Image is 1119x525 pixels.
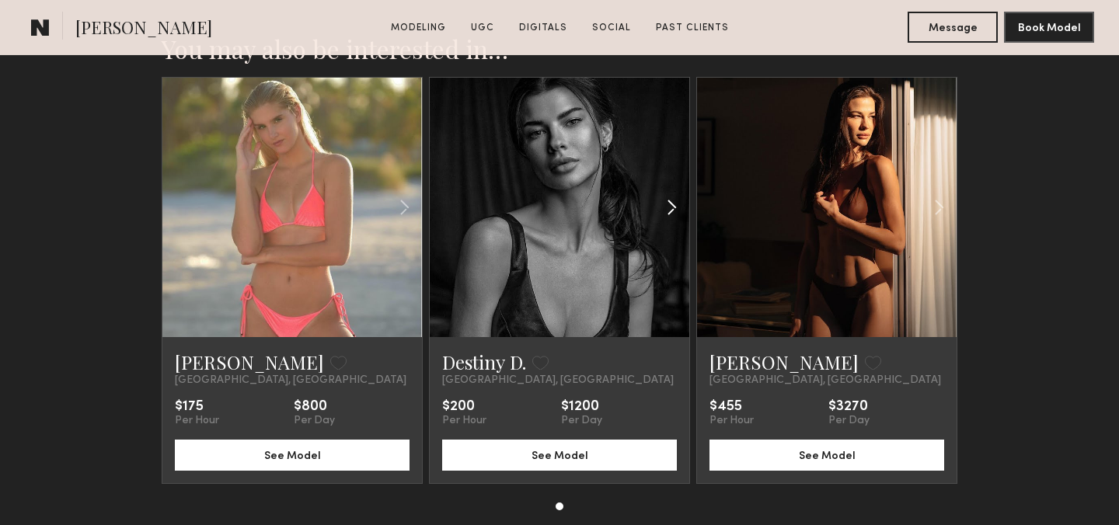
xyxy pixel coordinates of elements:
[175,448,410,461] a: See Model
[828,399,870,415] div: $3270
[385,21,452,35] a: Modeling
[442,399,486,415] div: $200
[442,374,674,387] span: [GEOGRAPHIC_DATA], [GEOGRAPHIC_DATA]
[709,349,859,374] a: [PERSON_NAME]
[442,349,526,374] a: Destiny D.
[908,12,998,43] button: Message
[75,16,212,43] span: [PERSON_NAME]
[442,440,677,471] button: See Model
[513,21,573,35] a: Digitals
[465,21,500,35] a: UGC
[294,399,335,415] div: $800
[709,374,941,387] span: [GEOGRAPHIC_DATA], [GEOGRAPHIC_DATA]
[1004,20,1094,33] a: Book Model
[586,21,637,35] a: Social
[442,448,677,461] a: See Model
[561,399,602,415] div: $1200
[709,399,754,415] div: $455
[650,21,735,35] a: Past Clients
[162,33,957,64] h2: You may also be interested in…
[294,415,335,427] div: Per Day
[175,349,324,374] a: [PERSON_NAME]
[175,374,406,387] span: [GEOGRAPHIC_DATA], [GEOGRAPHIC_DATA]
[561,415,602,427] div: Per Day
[175,440,410,471] button: See Model
[1004,12,1094,43] button: Book Model
[709,448,944,461] a: See Model
[709,440,944,471] button: See Model
[175,399,219,415] div: $175
[442,415,486,427] div: Per Hour
[175,415,219,427] div: Per Hour
[709,415,754,427] div: Per Hour
[828,415,870,427] div: Per Day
